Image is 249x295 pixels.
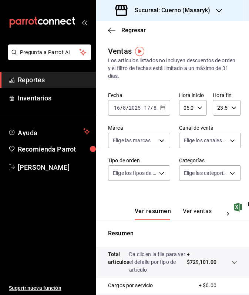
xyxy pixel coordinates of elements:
input: -- [144,105,151,111]
button: Regresar [108,27,146,34]
p: + $729,101.00 [187,251,216,274]
input: ---- [128,105,141,111]
span: Ayuda [18,127,80,136]
p: Total artículos [108,251,129,274]
span: / [157,105,159,111]
p: Resumen [108,229,237,238]
div: Los artículos listados no incluyen descuentos de orden y el filtro de fechas está limitado a un m... [108,57,237,80]
label: Canal de venta [179,125,241,130]
label: Categorías [179,158,241,163]
label: Hora inicio [179,93,207,98]
p: Da clic en la fila para ver el detalle por tipo de artículo [129,251,186,274]
span: [PERSON_NAME] [18,162,90,172]
h3: Sucursal: Cuerno (Masaryk) [129,6,210,15]
label: Tipo de orden [108,158,170,163]
div: navigation tabs [135,208,221,220]
span: Elige las marcas [113,137,151,144]
span: / [126,105,128,111]
span: Reportes [18,75,90,85]
div: Ventas [108,46,132,57]
button: Ver ventas [183,208,212,220]
span: Elige las categorías [184,169,228,177]
p: Cargos por servicio [108,282,153,289]
span: Inventarios [18,93,90,103]
span: / [151,105,153,111]
p: + $0.00 [199,282,237,289]
span: Elige los canales de venta [184,137,228,144]
span: Recomienda Parrot [18,144,90,154]
span: - [142,105,143,111]
button: Ver resumen [135,208,171,220]
input: -- [153,105,157,111]
span: Regresar [121,27,146,34]
label: Hora fin [213,93,241,98]
a: Pregunta a Parrot AI [5,54,91,62]
span: / [120,105,122,111]
input: -- [114,105,120,111]
label: Marca [108,125,170,130]
label: Fecha [108,93,170,98]
button: open_drawer_menu [81,19,87,25]
span: Elige los tipos de orden [113,169,157,177]
img: Tooltip marker [135,47,144,56]
button: Pregunta a Parrot AI [8,44,91,60]
input: -- [122,105,126,111]
span: Pregunta a Parrot AI [20,49,80,56]
span: Sugerir nueva función [9,284,90,292]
